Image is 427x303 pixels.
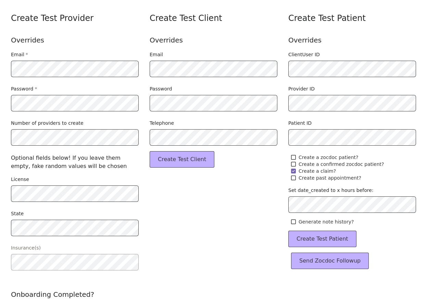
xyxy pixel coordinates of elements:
button: Create Test Client [150,151,214,168]
button: open menu [11,220,139,236]
span: Create a claim? [299,168,336,174]
label: Patient ID [288,120,312,126]
label: Email [11,51,28,58]
span: Create a zocdoc patient? [299,154,358,161]
label: Email [150,51,163,58]
span: Create past appointment? [299,174,361,181]
label: Insurance(s) [11,244,41,251]
label: Number of providers to create [11,120,84,126]
button: Send Zocdoc Followup [291,253,369,269]
label: Provider ID [288,85,315,92]
div: Create Test Client [150,13,277,24]
label: State [11,210,24,217]
span: Create a confirmed zocdoc patient? [299,161,384,168]
label: Set date_created to x hours before: [288,187,374,194]
div: Overrides [288,35,416,46]
label: ClientUser ID [288,51,320,58]
button: open menu [11,254,139,270]
div: Create Test Provider [11,13,139,24]
label: License [11,176,29,183]
label: Onboarding Completed? [11,290,94,299]
button: Create Test Patient [288,231,356,247]
label: Password [150,85,172,92]
span: Generate note history? [299,218,354,225]
div: Overrides [150,35,277,46]
label: Password [11,85,37,92]
label: Telephone [150,120,174,126]
div: Create Test Patient [288,13,416,24]
div: Overrides [11,35,139,46]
